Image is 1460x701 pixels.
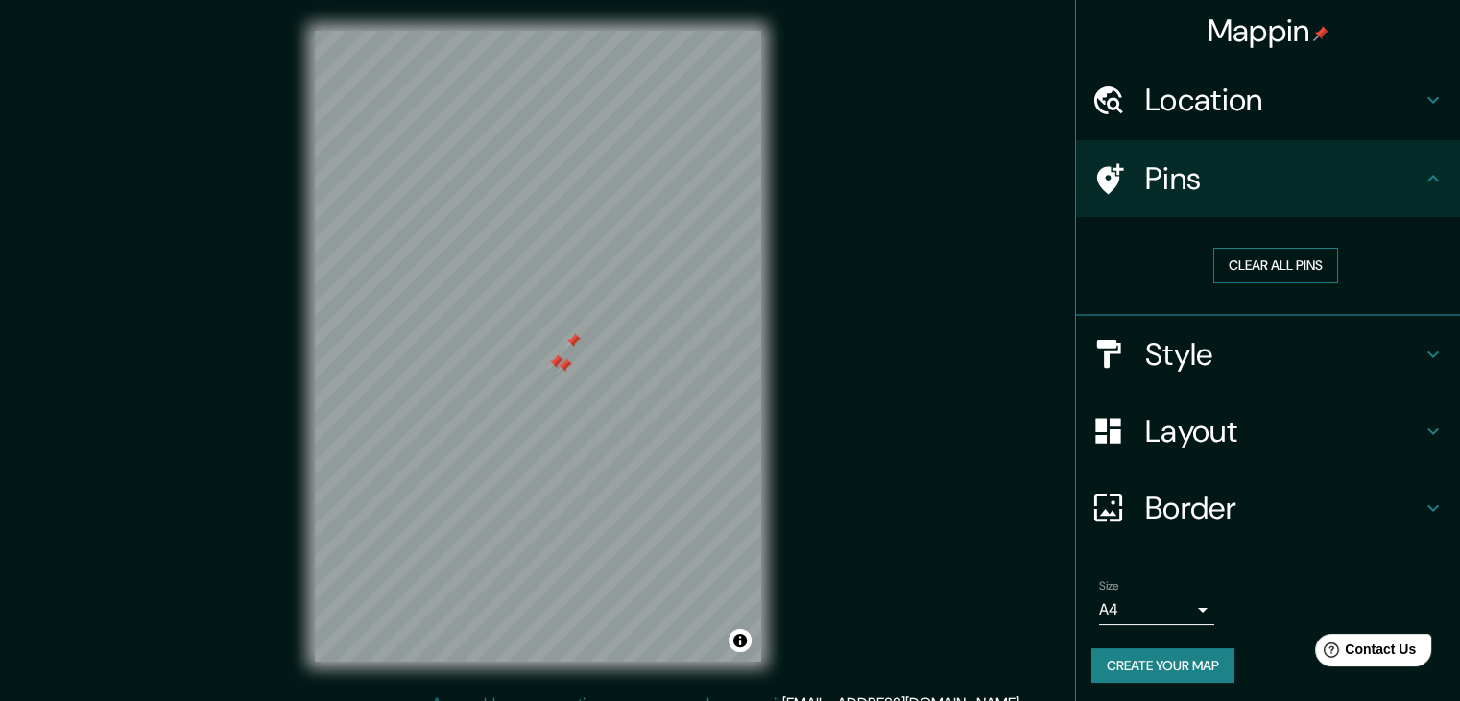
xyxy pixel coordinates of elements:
h4: Style [1145,335,1422,374]
h4: Pins [1145,159,1422,198]
div: Layout [1076,393,1460,470]
h4: Location [1145,81,1422,119]
button: Toggle attribution [729,629,752,652]
div: Pins [1076,140,1460,217]
button: Clear all pins [1213,248,1338,283]
div: Location [1076,61,1460,138]
label: Size [1099,577,1119,593]
button: Create your map [1091,648,1234,684]
img: pin-icon.png [1313,26,1328,41]
div: A4 [1099,594,1214,625]
canvas: Map [315,31,761,662]
h4: Layout [1145,412,1422,450]
div: Style [1076,316,1460,393]
h4: Mappin [1208,12,1329,50]
div: Border [1076,470,1460,546]
h4: Border [1145,489,1422,527]
iframe: Help widget launcher [1289,626,1439,680]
